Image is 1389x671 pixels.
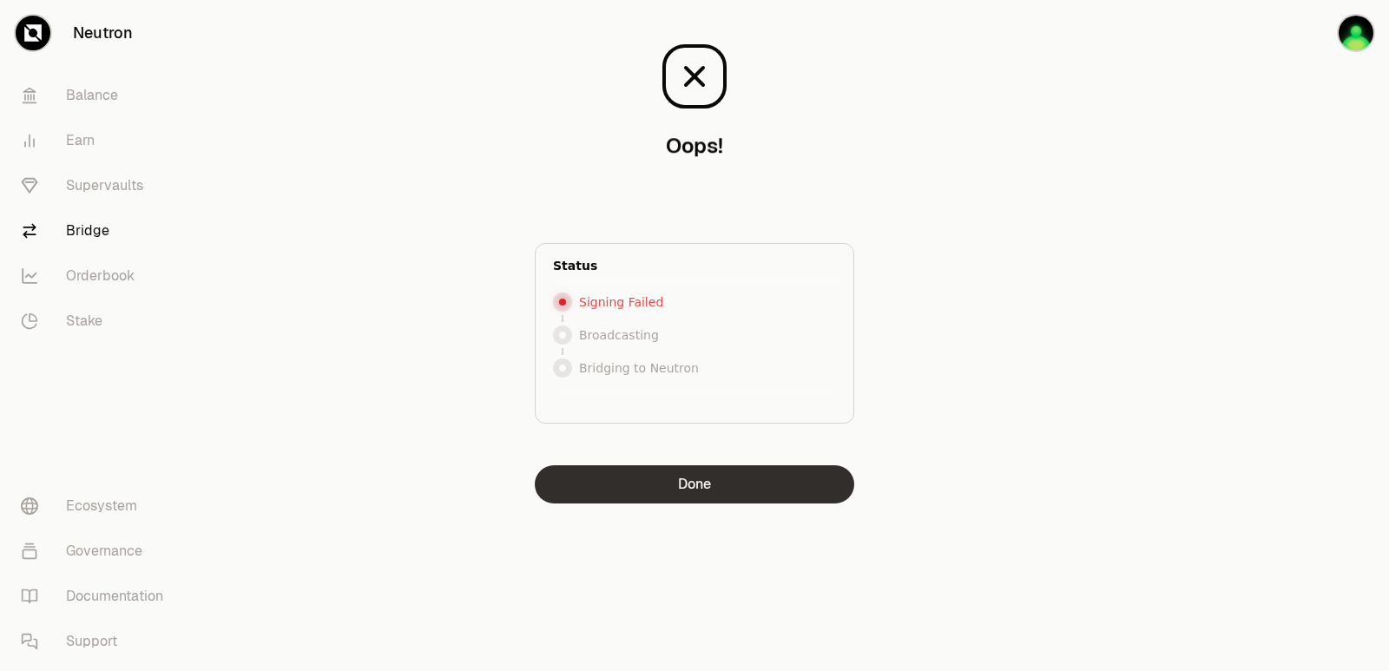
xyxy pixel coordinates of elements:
[666,132,723,160] h3: Oops!
[7,253,188,299] a: Orderbook
[7,484,188,529] a: Ecosystem
[7,118,188,163] a: Earn
[579,359,699,377] p: Bridging to Neutron
[7,73,188,118] a: Balance
[7,619,188,664] a: Support
[7,208,188,253] a: Bridge
[7,299,188,344] a: Stake
[7,529,188,574] a: Governance
[579,293,663,311] p: Signing Failed
[1339,16,1373,50] img: sandy mercy
[7,163,188,208] a: Supervaults
[553,257,597,274] p: Status
[535,465,854,503] button: Done
[579,326,659,344] p: Broadcasting
[7,574,188,619] a: Documentation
